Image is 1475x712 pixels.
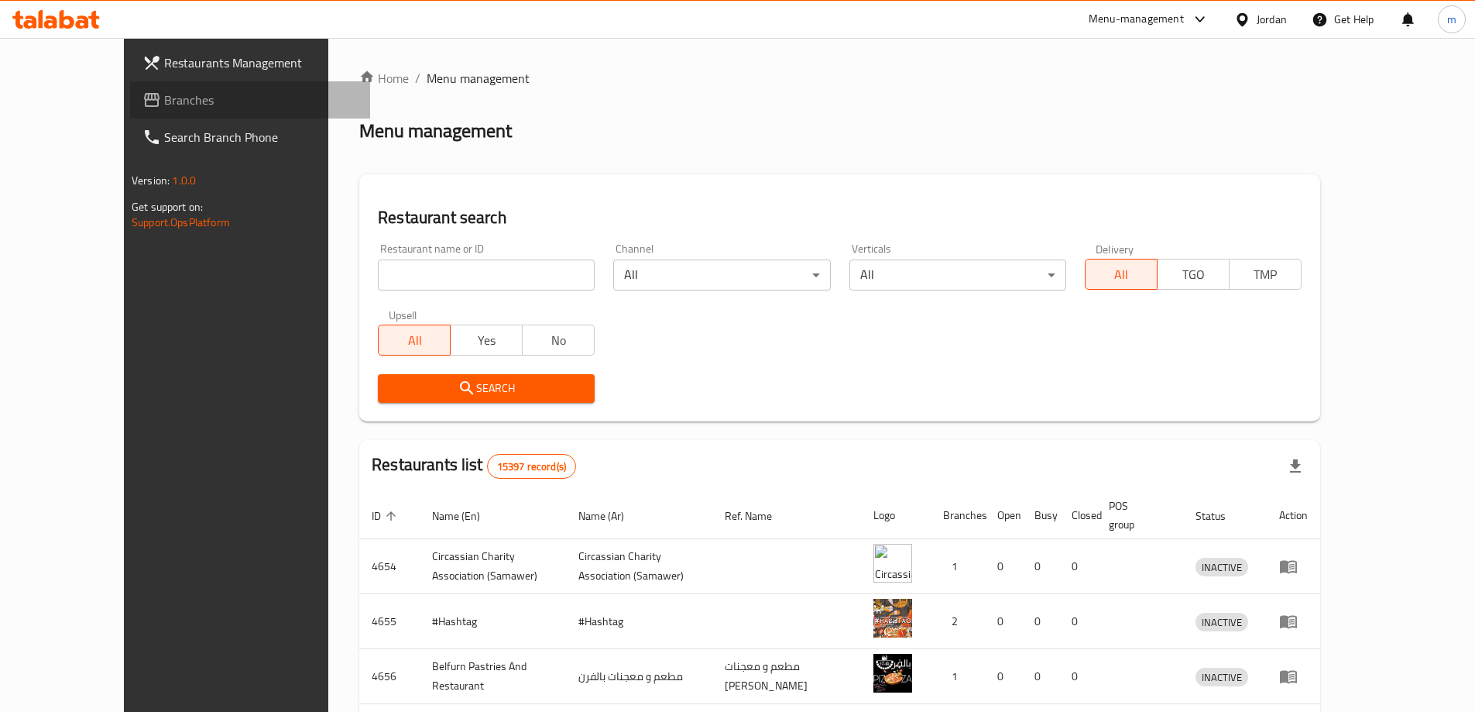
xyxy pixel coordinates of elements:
[1236,263,1295,286] span: TMP
[378,325,451,356] button: All
[566,594,712,649] td: #Hashtag
[487,454,576,479] div: Total records count
[529,329,588,352] span: No
[861,492,931,539] th: Logo
[359,594,420,649] td: 4655
[1059,492,1096,539] th: Closed
[378,374,595,403] button: Search
[873,544,912,583] img: ​Circassian ​Charity ​Association​ (Samawer)
[985,649,1022,704] td: 0
[132,212,230,232] a: Support.OpsPlatform
[132,170,170,191] span: Version:
[1085,259,1158,290] button: All
[457,329,516,352] span: Yes
[390,379,582,398] span: Search
[385,329,444,352] span: All
[1195,669,1248,686] span: INACTIVE
[1229,259,1302,290] button: TMP
[432,507,500,525] span: Name (En)
[1059,649,1096,704] td: 0
[613,260,830,291] div: All
[1109,497,1165,534] span: POS group
[931,539,985,594] td: 1
[1059,539,1096,594] td: 0
[372,507,401,525] span: ID
[1157,259,1230,290] button: TGO
[931,594,985,649] td: 2
[359,649,420,704] td: 4656
[359,119,512,143] h2: Menu management
[1022,492,1059,539] th: Busy
[1279,667,1308,686] div: Menu
[566,539,712,594] td: ​Circassian ​Charity ​Association​ (Samawer)
[372,453,576,479] h2: Restaurants list
[450,325,523,356] button: Yes
[132,197,203,217] span: Get support on:
[164,53,358,72] span: Restaurants Management
[1277,448,1314,485] div: Export file
[1096,243,1134,254] label: Delivery
[1195,558,1248,576] div: INACTIVE
[873,599,912,638] img: #Hashtag
[985,492,1022,539] th: Open
[420,539,566,594] td: ​Circassian ​Charity ​Association​ (Samawer)
[1195,507,1246,525] span: Status
[522,325,595,356] button: No
[378,206,1302,229] h2: Restaurant search
[359,539,420,594] td: 4654
[985,594,1022,649] td: 0
[130,81,370,119] a: Branches
[1022,594,1059,649] td: 0
[1089,10,1184,29] div: Menu-management
[164,128,358,146] span: Search Branch Phone
[578,507,644,525] span: Name (Ar)
[1195,614,1248,631] span: INACTIVE
[1164,263,1223,286] span: TGO
[488,459,575,474] span: 15397 record(s)
[359,69,409,88] a: Home
[725,507,792,525] span: Ref. Name
[1022,649,1059,704] td: 0
[1195,559,1248,576] span: INACTIVE
[1022,539,1059,594] td: 0
[415,69,420,88] li: /
[1059,594,1096,649] td: 0
[130,119,370,156] a: Search Branch Phone
[566,649,712,704] td: مطعم و معجنات بالفرن
[1279,557,1308,576] div: Menu
[873,654,912,693] img: Belfurn Pastries And Restaurant
[130,44,370,81] a: Restaurants Management
[389,309,417,320] label: Upsell
[1447,11,1456,28] span: m
[164,91,358,109] span: Branches
[172,170,196,191] span: 1.0.0
[420,594,566,649] td: #Hashtag
[359,69,1320,88] nav: breadcrumb
[1195,668,1248,686] div: INACTIVE
[1257,11,1287,28] div: Jordan
[378,260,595,291] input: Search for restaurant name or ID..
[427,69,530,88] span: Menu management
[420,649,566,704] td: Belfurn Pastries And Restaurant
[1092,263,1151,286] span: All
[931,649,985,704] td: 1
[849,260,1066,291] div: All
[985,539,1022,594] td: 0
[712,649,861,704] td: مطعم و معجنات [PERSON_NAME]
[1267,492,1320,539] th: Action
[931,492,985,539] th: Branches
[1279,612,1308,631] div: Menu
[1195,613,1248,631] div: INACTIVE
